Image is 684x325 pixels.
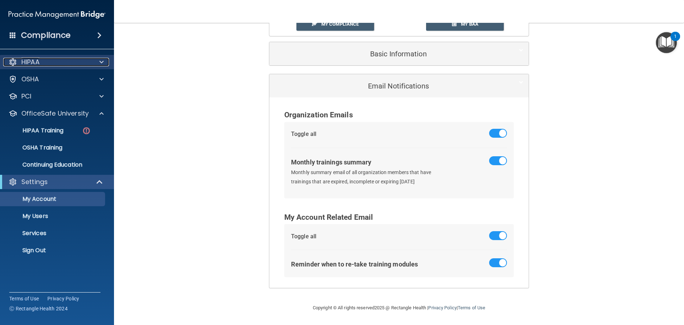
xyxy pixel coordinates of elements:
p: HIPAA Training [5,127,63,134]
button: Open Resource Center, 1 new notification [656,32,677,53]
p: PCI [21,92,31,101]
div: Monthly trainings summary [291,156,372,168]
p: My Users [5,213,102,220]
a: PCI [9,92,104,101]
p: Services [5,230,102,237]
div: Reminder when to re-take training modules [291,258,418,270]
span: My BAA [461,21,478,27]
p: Monthly summary email of all organization members that have trainings that are expired, incomplet... [291,168,442,187]
span: My Compliance [321,21,359,27]
p: Sign Out [5,247,102,254]
a: Email Notifications [275,78,523,94]
h5: Basic Information [275,50,502,58]
a: OSHA [9,75,104,83]
span: Ⓒ Rectangle Health 2024 [9,305,68,312]
a: OfficeSafe University [9,109,104,118]
div: Toggle all [291,231,316,242]
a: Privacy Policy [47,295,79,302]
img: PMB logo [9,7,105,22]
img: danger-circle.6113f641.png [82,126,91,135]
div: Organization Emails [284,108,514,122]
p: HIPAA [21,58,40,66]
a: HIPAA [9,58,104,66]
a: Privacy Policy [428,305,456,310]
p: OfficeSafe University [21,109,89,118]
div: 1 [674,36,677,46]
a: Terms of Use [458,305,485,310]
p: OSHA Training [5,144,62,151]
p: My Account [5,195,102,203]
div: Toggle all [291,129,316,139]
h5: Email Notifications [275,82,502,90]
p: Continuing Education [5,161,102,168]
h4: Compliance [21,30,71,40]
div: Copyright © All rights reserved 2025 @ Rectangle Health | | [269,296,529,319]
a: Settings [9,178,103,186]
div: My Account Related Email [284,210,514,224]
a: Terms of Use [9,295,39,302]
p: OSHA [21,75,39,83]
a: Basic Information [275,46,523,62]
p: Settings [21,178,48,186]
